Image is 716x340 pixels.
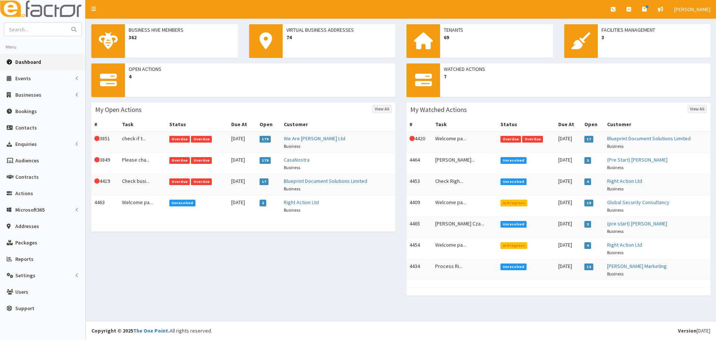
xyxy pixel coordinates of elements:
span: Enquiries [15,141,37,147]
a: Blueprint Document Solutions Limited [284,178,367,184]
td: [PERSON_NAME]... [432,153,497,174]
span: 4 [129,73,392,80]
span: Contracts [15,174,39,180]
th: Task [119,118,166,131]
span: 2 [260,200,267,206]
a: Right Action Ltd [284,199,319,206]
a: (pre start) [PERSON_NAME] [607,220,667,227]
span: 19 [584,200,594,206]
span: Overdue [191,136,212,143]
span: Overdue [191,178,212,185]
span: Reports [15,256,34,262]
td: Welcome pa... [432,131,497,153]
span: 17 [584,136,594,143]
td: 4420 [406,131,432,153]
td: [DATE] [555,153,581,174]
td: 3851 [91,131,119,153]
footer: All rights reserved. [86,321,716,340]
span: Overdue [169,157,190,164]
td: 4419 [91,174,119,196]
span: 3 [602,34,707,41]
span: Users [15,288,28,295]
td: 4463 [91,196,119,217]
small: Business [284,186,300,191]
span: Bookings [15,108,37,115]
small: Business [607,228,624,234]
span: Microsoft365 [15,206,45,213]
td: [DATE] [555,217,581,238]
a: View All [373,105,392,113]
span: Virtual Business Addresses [286,26,392,34]
td: Check busi... [119,174,166,196]
th: Customer [604,118,711,131]
span: Overdue [169,178,190,185]
span: [PERSON_NAME] [674,6,710,13]
td: 4465 [406,217,432,238]
span: Settings [15,272,35,279]
h3: My Watched Actions [410,106,467,113]
td: [DATE] [228,196,256,217]
a: Global Security Consultancy [607,199,669,206]
td: [DATE] [555,196,581,217]
a: Blueprint Document Solutions Limited [607,135,691,142]
td: 4434 [406,259,432,281]
small: Business [284,143,300,149]
span: Open Actions [129,65,392,73]
span: Unresolved [169,200,196,206]
span: Packages [15,239,37,246]
span: 4 [584,242,591,249]
span: Dashboard [15,59,41,65]
td: 4409 [406,196,432,217]
th: Status [497,118,555,131]
span: Tenants [444,26,549,34]
span: Support [15,305,34,312]
th: Status [166,118,229,131]
a: The One Point [133,327,168,334]
input: Search... [4,23,67,36]
th: Task [432,118,497,131]
span: 12 [584,263,594,270]
td: Welcome pa... [119,196,166,217]
span: Audiences [15,157,39,164]
td: 4453 [406,174,432,196]
td: Please cha... [119,153,166,174]
td: check if t... [119,131,166,153]
span: 4 [584,178,591,185]
td: 4454 [406,238,432,259]
td: Process Ri... [432,259,497,281]
span: Businesses [15,91,41,98]
span: Unresolved [500,178,527,185]
a: (Pre Start) [PERSON_NAME] [607,156,668,163]
small: Business [607,271,624,277]
a: [PERSON_NAME] Marketing [607,263,667,269]
small: Business [607,186,624,191]
a: Right Action Ltd [607,241,642,248]
td: 3849 [91,153,119,174]
td: 4464 [406,153,432,174]
span: 69 [444,34,549,41]
td: [DATE] [228,131,256,153]
div: [DATE] [678,327,710,334]
a: We Are [PERSON_NAME] Ltd [284,135,345,142]
span: In Progress [500,242,528,249]
th: Due At [228,118,256,131]
span: 17 [260,178,269,185]
span: Facilities Management [602,26,707,34]
th: Customer [281,118,395,131]
span: Events [15,75,31,82]
span: 179 [260,136,271,143]
td: [DATE] [228,153,256,174]
span: Business Hive Members [129,26,234,34]
h3: My Open Actions [95,106,142,113]
th: Open [581,118,604,131]
small: Business [284,207,300,213]
span: Addresses [15,223,39,230]
td: [DATE] [555,131,581,153]
small: Business [607,207,624,213]
small: Business [607,165,624,170]
span: Contacts [15,124,37,131]
td: Welcome pa... [432,238,497,259]
th: # [406,118,432,131]
td: [DATE] [555,238,581,259]
span: Overdue [191,157,212,164]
